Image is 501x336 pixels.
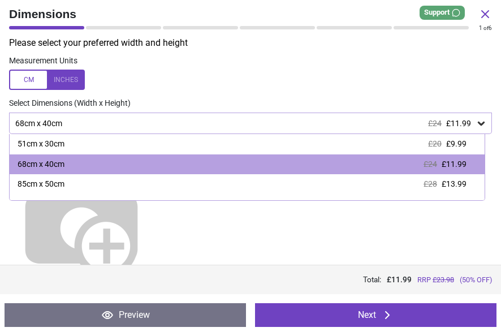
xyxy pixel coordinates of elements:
[9,6,478,22] span: Dimensions
[479,24,492,32] div: of 6
[5,303,246,327] button: Preview
[428,139,442,148] span: £20
[255,303,496,327] button: Next
[387,274,412,285] span: £
[14,119,476,128] div: 68cm x 40cm
[446,119,471,128] span: £11.99
[9,274,492,285] div: Total:
[442,160,467,169] span: £11.99
[424,160,437,169] span: £24
[18,199,69,210] div: 102cm x 60cm
[18,139,64,150] div: 51cm x 30cm
[391,275,412,284] span: 11.99
[442,200,467,209] span: £15.99
[18,179,64,190] div: 85cm x 50cm
[479,25,482,31] span: 1
[9,55,77,67] label: Measurement Units
[433,275,454,284] span: £ 23.98
[417,275,454,285] span: RRP
[420,6,465,20] div: Support
[18,159,64,170] div: 68cm x 40cm
[442,179,467,188] span: £13.99
[9,37,501,49] p: Please select your preferred width and height
[460,275,492,285] span: (50% OFF)
[424,200,437,209] span: £32
[424,179,437,188] span: £28
[428,119,442,128] span: £24
[9,152,154,297] img: Helper for size comparison
[446,139,467,148] span: £9.99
